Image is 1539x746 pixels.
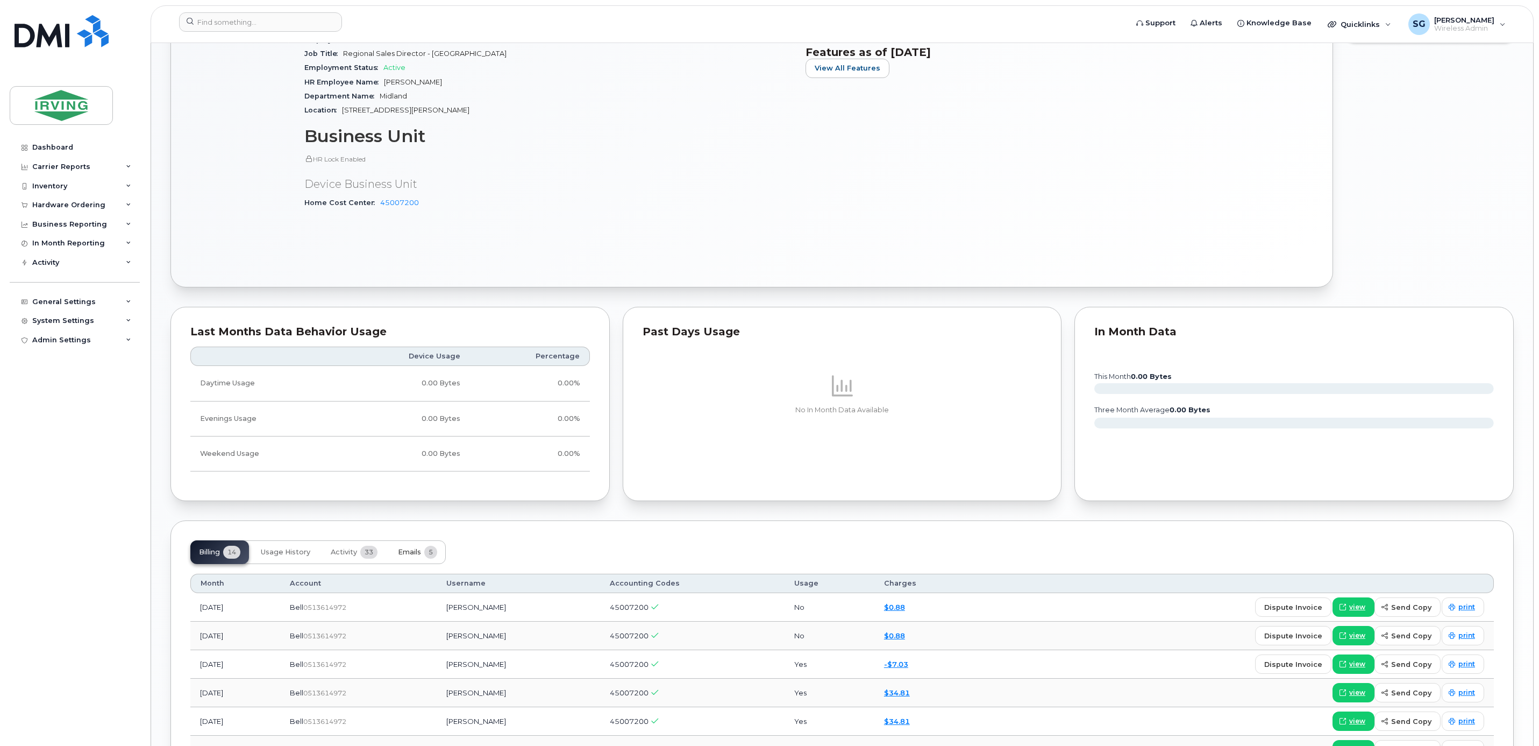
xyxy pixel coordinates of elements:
text: three month average [1094,406,1210,414]
a: $34.81 [884,717,910,726]
tr: Weekdays from 6:00pm to 8:00am [190,402,590,437]
tspan: 0.00 Bytes [1131,372,1172,381]
input: Find something... [179,12,342,32]
span: HR Employee Name [304,78,384,86]
span: send copy [1391,659,1431,670]
td: [PERSON_NAME] [437,679,600,707]
text: this month [1094,372,1172,381]
button: View All Features [806,59,889,78]
span: Wireless Admin [1434,24,1494,33]
th: Month [190,574,280,593]
td: [PERSON_NAME] [437,707,600,736]
a: view [1333,626,1374,645]
span: [PERSON_NAME] [1434,16,1494,24]
span: 45007200 [610,688,649,697]
div: In Month Data [1094,327,1494,337]
span: Home Cost Center [304,199,380,207]
td: No [785,593,874,622]
td: 0.00% [470,402,590,437]
span: Usage History [261,548,310,557]
span: Job Title [304,50,343,58]
span: Department Name [304,92,380,100]
a: view [1333,712,1374,731]
span: print [1458,659,1475,669]
span: Bell [290,688,303,697]
span: 45007200 [610,717,649,726]
td: 0.00% [470,437,590,471]
a: view [1333,654,1374,674]
span: 45007200 [610,603,649,611]
td: [DATE] [190,593,280,622]
span: print [1458,631,1475,641]
span: 0513614972 [303,632,346,640]
button: send copy [1374,597,1441,617]
a: print [1442,712,1484,731]
button: dispute invoice [1255,597,1331,617]
a: print [1442,626,1484,645]
span: Midland [380,92,407,100]
a: print [1442,597,1484,617]
span: send copy [1391,716,1431,727]
a: view [1333,597,1374,617]
span: 0513614972 [303,717,346,726]
span: Knowledge Base [1246,18,1312,29]
span: 5 [424,546,437,559]
span: send copy [1391,688,1431,698]
button: send copy [1374,654,1441,674]
a: $0.88 [884,603,905,611]
span: Bell [290,660,303,668]
p: No In Month Data Available [643,405,1042,415]
span: view [1349,688,1365,698]
td: Daytime Usage [190,366,337,401]
td: [DATE] [190,650,280,679]
button: send copy [1374,683,1441,702]
a: $34.81 [884,688,910,697]
button: send copy [1374,626,1441,645]
span: view [1349,716,1365,726]
th: Account [280,574,437,593]
td: 0.00 Bytes [337,366,470,401]
span: 0513614972 [303,603,346,611]
td: Evenings Usage [190,402,337,437]
th: Device Usage [337,347,470,366]
a: print [1442,654,1484,674]
span: Quicklinks [1341,20,1380,29]
td: [PERSON_NAME] [437,622,600,650]
span: Activity [331,548,357,557]
span: view [1349,659,1365,669]
a: Knowledge Base [1230,12,1319,34]
td: Yes [785,650,874,679]
span: Bell [290,603,303,611]
span: Employee number [304,36,380,44]
button: dispute invoice [1255,626,1331,645]
td: [PERSON_NAME] [437,593,600,622]
div: Quicklinks [1320,13,1399,35]
span: Bell [290,631,303,640]
th: Percentage [470,347,590,366]
span: Emails [398,548,421,557]
a: -$7.03 [884,660,908,668]
span: 0513614972 [303,660,346,668]
a: print [1442,683,1484,702]
span: 0513614972 [303,689,346,697]
td: Yes [785,679,874,707]
tspan: 0.00 Bytes [1170,406,1210,414]
th: Accounting Codes [600,574,785,593]
h3: Features as of [DATE] [806,46,1294,59]
span: Alerts [1200,18,1222,29]
p: Device Business Unit [304,177,793,192]
a: Alerts [1183,12,1230,34]
div: Last Months Data Behavior Usage [190,327,590,337]
span: dispute invoice [1264,631,1322,641]
span: Location [304,106,342,114]
tr: Friday from 6:00pm to Monday 8:00am [190,437,590,471]
span: Employment Status [304,64,383,72]
td: Yes [785,707,874,736]
span: send copy [1391,602,1431,613]
td: [DATE] [190,622,280,650]
span: print [1458,602,1475,612]
td: [DATE] [190,707,280,736]
span: print [1458,716,1475,726]
td: [PERSON_NAME] [437,650,600,679]
td: Weekend Usage [190,437,337,471]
